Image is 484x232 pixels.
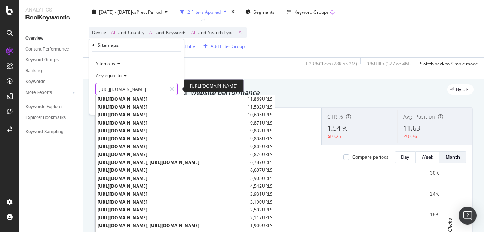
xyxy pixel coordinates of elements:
div: Content Performance [25,45,69,53]
span: 2,117 URLS [250,214,273,221]
div: 0.25 [332,133,341,140]
a: Keyword Sampling [25,128,77,136]
span: vs Prev. Period [132,9,162,15]
span: [URL][DOMAIN_NAME] [98,104,246,110]
span: Country [128,29,144,36]
div: 1.23 % Clicks ( 28K on 2M ) [305,61,357,67]
span: 9,808 URLS [250,135,273,142]
span: 11,502 URLS [248,104,273,110]
span: Avg. Position [403,113,435,120]
div: Sitemaps [98,42,119,48]
div: Overview [25,34,43,42]
span: [URL][DOMAIN_NAME] [98,199,248,205]
span: [URL][DOMAIN_NAME] [98,112,246,118]
div: Keyword Sampling [25,128,64,136]
span: All [191,27,196,38]
span: Segments [254,9,275,15]
span: [URL][DOMAIN_NAME], [URL][DOMAIN_NAME] [98,159,248,165]
span: CTR % [327,113,343,120]
div: 0.76 [408,133,417,140]
div: 2 Filters Applied [187,9,221,15]
span: By URL [456,87,471,92]
span: [URL][DOMAIN_NAME] [98,151,248,158]
div: times [230,8,236,16]
button: Keyword Groups [284,6,338,18]
text: 24K [430,191,439,197]
a: Overview [25,34,77,42]
span: All [239,27,244,38]
div: RealKeywords [25,13,77,22]
text: 30K [430,170,439,176]
span: 9,832 URLS [250,128,273,134]
span: 11,869 URLS [248,96,273,102]
span: 1,909 URLS [250,222,273,229]
a: Ranking [25,67,77,75]
span: 11.63 [403,123,420,132]
span: Keywords [166,29,186,36]
span: All [149,27,154,38]
div: Keywords Explorer [25,103,63,111]
button: Switch back to Simple mode [417,58,478,70]
div: [URL][DOMAIN_NAME] [184,79,244,92]
div: Add Filter Group [211,43,245,49]
span: 6,876 URLS [250,151,273,158]
text: Clicks [447,218,453,232]
span: 1.54 % [327,123,348,132]
span: 6,607 URLS [250,167,273,173]
span: [URL][DOMAIN_NAME] [98,120,248,126]
a: Keyword Groups [25,56,77,64]
span: 3,931 URLS [250,191,273,197]
span: 3,190 URLS [250,199,273,205]
div: Month [445,154,460,160]
span: = [107,29,110,36]
span: [URL][DOMAIN_NAME] [98,167,248,173]
a: Explorer Bookmarks [25,114,77,122]
button: [DATE] - [DATE]vsPrev. Period [89,6,171,18]
span: Any equal to [96,72,122,79]
span: Sitemaps [96,60,115,67]
button: Cancel [92,101,116,109]
div: Keyword Groups [25,56,59,64]
div: Open Intercom Messenger [459,207,477,225]
a: More Reports [25,89,70,97]
div: Keyword Groups [294,9,329,15]
text: 18K [430,211,439,217]
span: [URL][DOMAIN_NAME] [98,96,246,102]
span: and [198,29,206,36]
a: Content Performance [25,45,77,53]
span: [URL][DOMAIN_NAME] [98,207,248,213]
div: More Reports [25,89,52,97]
div: Analytics [25,6,77,13]
div: Compare periods [352,154,389,160]
div: 0 % URLs ( 327 on 4M ) [367,61,411,67]
span: [URL][DOMAIN_NAME] [98,191,248,197]
button: Month [439,151,466,163]
button: Week [416,151,439,163]
span: [URL][DOMAIN_NAME], [URL][DOMAIN_NAME] [98,222,248,229]
div: Week [422,154,433,160]
span: = [145,29,148,36]
div: Switch back to Simple mode [420,61,478,67]
span: = [187,29,190,36]
span: All [111,27,116,38]
span: and [118,29,126,36]
span: = [235,29,238,36]
div: Add Filter [177,43,197,49]
span: 10,605 URLS [248,112,273,118]
span: [URL][DOMAIN_NAME] [98,143,248,150]
span: [URL][DOMAIN_NAME] [98,135,248,142]
span: and [156,29,164,36]
div: Explorer Bookmarks [25,114,66,122]
div: legacy label [447,84,474,95]
button: 2 Filters Applied [177,6,230,18]
div: Ranking [25,67,42,75]
span: [URL][DOMAIN_NAME] [98,183,248,189]
span: [URL][DOMAIN_NAME] [98,214,248,221]
span: Device [92,29,106,36]
span: 5,905 URLS [250,175,273,181]
button: Segments [242,6,278,18]
div: Day [401,154,409,160]
span: [URL][DOMAIN_NAME] [98,175,248,181]
span: 6,787 URLS [250,159,273,165]
span: Search Type [208,29,234,36]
